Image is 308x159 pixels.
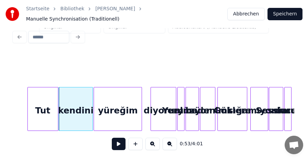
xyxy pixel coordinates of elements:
[268,8,303,20] button: Speichern
[26,16,119,23] span: Manuelle Synchronisation (Traditionell)
[180,140,196,147] div: /
[180,140,190,147] span: 0:53
[285,136,303,154] div: Chat öffnen
[26,5,49,12] a: Startseite
[26,5,227,23] nav: breadcrumb
[227,8,265,20] button: Abbrechen
[5,7,19,21] img: youka
[60,5,84,12] a: Bibliothek
[95,5,135,12] a: [PERSON_NAME]
[192,140,203,147] span: 4:01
